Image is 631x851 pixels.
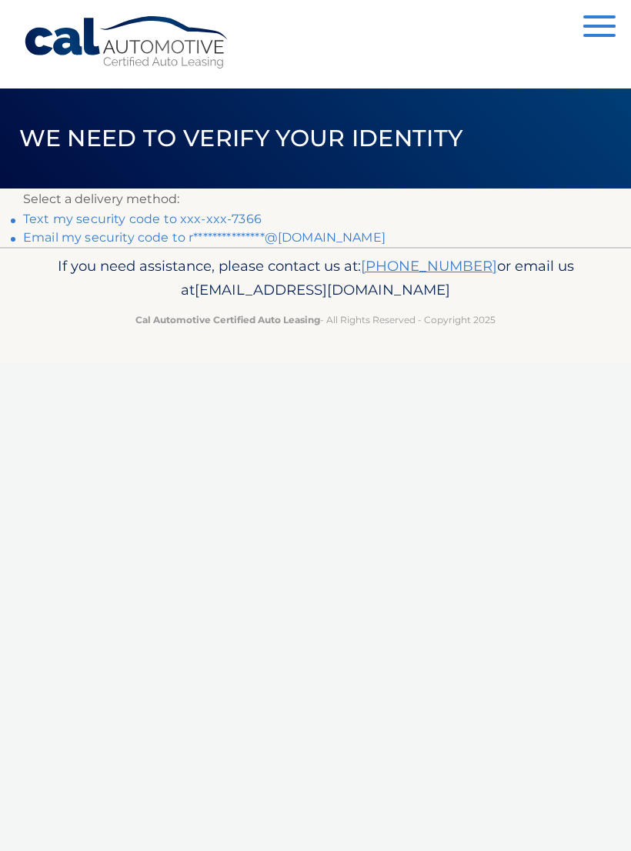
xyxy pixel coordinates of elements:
span: [EMAIL_ADDRESS][DOMAIN_NAME] [195,281,450,299]
p: - All Rights Reserved - Copyright 2025 [23,312,608,328]
p: Select a delivery method: [23,189,608,210]
button: Menu [583,15,616,41]
strong: Cal Automotive Certified Auto Leasing [135,314,320,325]
a: [PHONE_NUMBER] [361,257,497,275]
a: Cal Automotive [23,15,231,70]
a: Text my security code to xxx-xxx-7366 [23,212,262,226]
span: We need to verify your identity [19,124,463,152]
p: If you need assistance, please contact us at: or email us at [23,254,608,303]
